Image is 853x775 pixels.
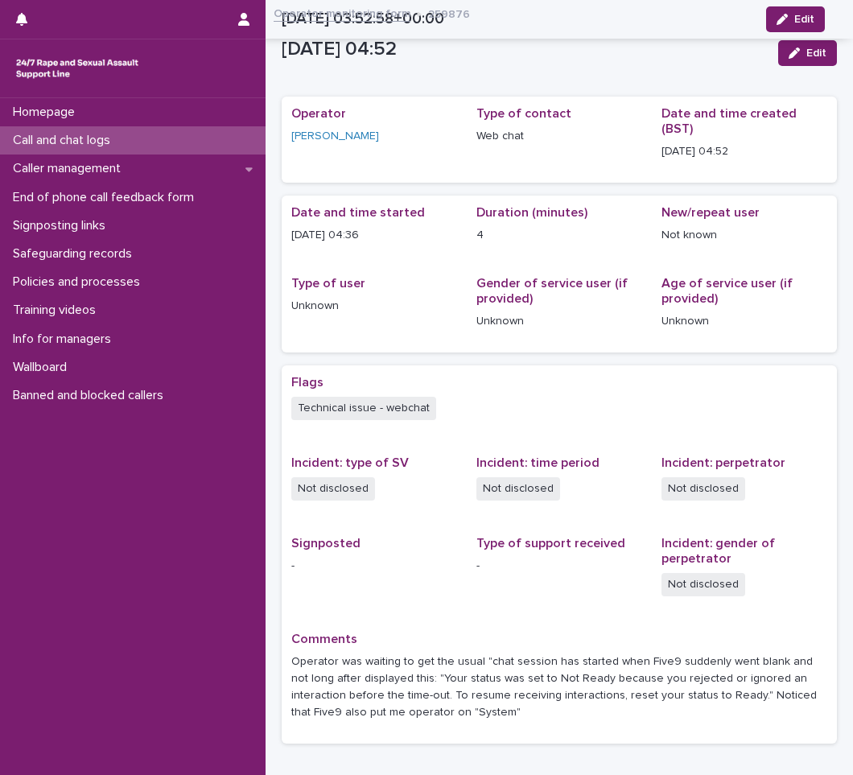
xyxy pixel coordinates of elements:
span: Date and time started [291,206,425,219]
span: Gender of service user (if provided) [476,277,628,305]
span: Technical issue - webchat [291,397,436,420]
button: Edit [778,40,837,66]
span: Date and time created (BST) [661,107,797,135]
p: End of phone call feedback form [6,190,207,205]
p: Homepage [6,105,88,120]
p: Operator was waiting to get the usual "chat session has started when Five9 suddenly went blank an... [291,653,827,720]
p: [DATE] 04:52 [282,38,765,61]
p: [DATE] 04:52 [661,143,827,160]
p: Unknown [476,313,642,330]
p: Unknown [661,313,827,330]
a: Operator monitoring form [274,3,410,22]
span: Not disclosed [661,477,745,501]
span: Not disclosed [291,477,375,501]
span: Operator [291,107,346,120]
span: Not disclosed [661,573,745,596]
span: Type of support received [476,537,625,550]
p: Banned and blocked callers [6,388,176,403]
span: Flags [291,376,323,389]
span: Type of user [291,277,365,290]
p: Unknown [291,298,457,315]
p: Policies and processes [6,274,153,290]
a: [PERSON_NAME] [291,128,379,145]
span: Type of contact [476,107,571,120]
span: Comments [291,633,357,645]
p: - [291,558,457,575]
p: [DATE] 04:36 [291,227,457,244]
img: rhQMoQhaT3yELyF149Cw [13,52,142,85]
span: New/repeat user [661,206,760,219]
p: Caller management [6,161,134,176]
p: 4 [476,227,642,244]
span: Duration (minutes) [476,206,587,219]
p: Wallboard [6,360,80,375]
span: Age of service user (if provided) [661,277,793,305]
span: Incident: gender of perpetrator [661,537,775,565]
span: Edit [806,47,826,59]
span: Not disclosed [476,477,560,501]
span: Signposted [291,537,361,550]
span: Incident: perpetrator [661,456,785,469]
p: Not known [661,227,827,244]
p: Call and chat logs [6,133,123,148]
span: Incident: type of SV [291,456,409,469]
p: Training videos [6,303,109,318]
p: Info for managers [6,332,124,347]
span: Incident: time period [476,456,600,469]
p: Web chat [476,128,642,145]
p: Signposting links [6,218,118,233]
p: Safeguarding records [6,246,145,262]
p: - [476,558,642,575]
p: 259876 [428,4,470,22]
